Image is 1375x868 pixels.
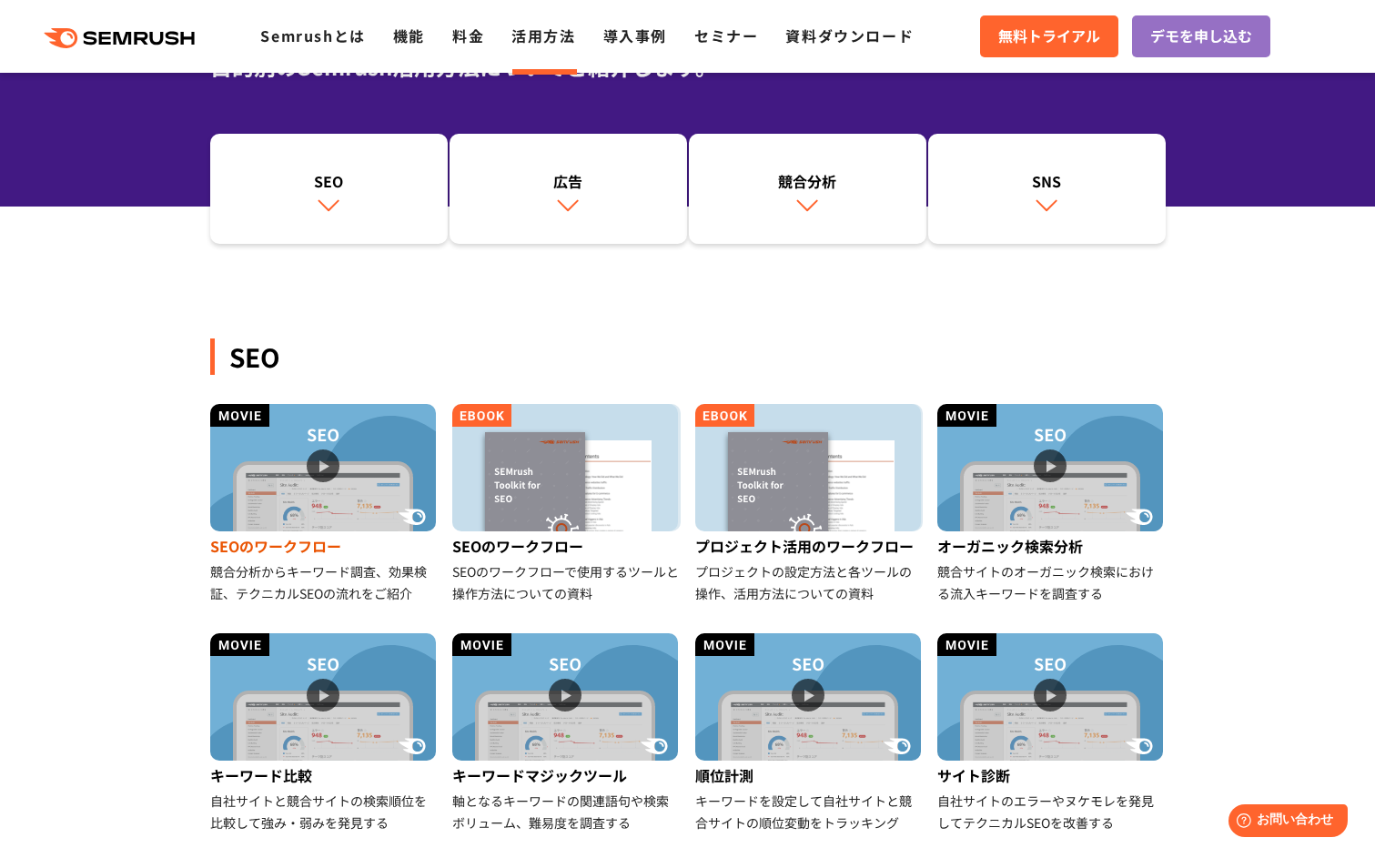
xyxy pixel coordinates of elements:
[937,531,1166,560] div: オーガニック検索分析
[698,170,917,192] div: 競合分析
[210,134,448,245] a: SEO
[695,404,924,604] a: プロジェクト活用のワークフロー プロジェクトの設定方法と各ツールの操作、活用方法についての資料
[695,761,924,790] div: 順位計測
[1213,797,1355,848] iframe: Help widget launcher
[260,25,365,46] a: Semrushとは
[1132,15,1270,57] a: デモを申し込む
[694,25,758,46] a: セミナー
[695,633,924,833] a: 順位計測 キーワードを設定して自社サイトと競合サイトの順位変動をトラッキング
[393,25,425,46] a: 機能
[452,633,681,833] a: キーワードマジックツール 軸となるキーワードの関連語句や検索ボリューム、難易度を調査する
[937,170,1157,192] div: SNS
[1150,25,1252,48] span: デモを申し込む
[459,170,678,192] div: 広告
[937,633,1166,833] a: サイト診断 自社サイトのエラーやヌケモレを発見してテクニカルSEOを改善する
[603,25,667,46] a: 導入事例
[210,761,439,790] div: キーワード比較
[452,531,681,560] div: SEOのワークフロー
[452,560,681,604] div: SEOのワークフローで使用するツールと操作方法についての資料
[511,25,575,46] a: 活用方法
[980,15,1118,57] a: 無料トライアル
[210,560,439,604] div: 競合分析からキーワード調査、効果検証、テクニカルSEOの流れをご紹介
[689,134,926,245] a: 競合分析
[210,790,439,833] div: 自社サイトと競合サイトの検索順位を比較して強み・弱みを発見する
[450,134,687,245] a: 広告
[452,790,681,833] div: 軸となるキーワードの関連語句や検索ボリューム、難易度を調査する
[937,790,1166,833] div: 自社サイトのエラーやヌケモレを発見してテクニカルSEOを改善する
[210,531,439,560] div: SEOのワークフロー
[937,761,1166,790] div: サイト診断
[937,404,1166,604] a: オーガニック検索分析 競合サイトのオーガニック検索における流入キーワードを調査する
[210,633,439,833] a: キーワード比較 自社サイトと競合サイトの検索順位を比較して強み・弱みを発見する
[210,338,1166,375] div: SEO
[452,25,484,46] a: 料金
[928,134,1166,245] a: SNS
[695,560,924,604] div: プロジェクトの設定方法と各ツールの操作、活用方法についての資料
[219,170,439,192] div: SEO
[210,404,439,604] a: SEOのワークフロー 競合分析からキーワード調査、効果検証、テクニカルSEOの流れをご紹介
[452,404,681,604] a: SEOのワークフロー SEOのワークフローで使用するツールと操作方法についての資料
[452,761,681,790] div: キーワードマジックツール
[937,560,1166,604] div: 競合サイトのオーガニック検索における流入キーワードを調査する
[695,790,924,833] div: キーワードを設定して自社サイトと競合サイトの順位変動をトラッキング
[998,25,1100,48] span: 無料トライアル
[695,531,924,560] div: プロジェクト活用のワークフロー
[785,25,914,46] a: 資料ダウンロード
